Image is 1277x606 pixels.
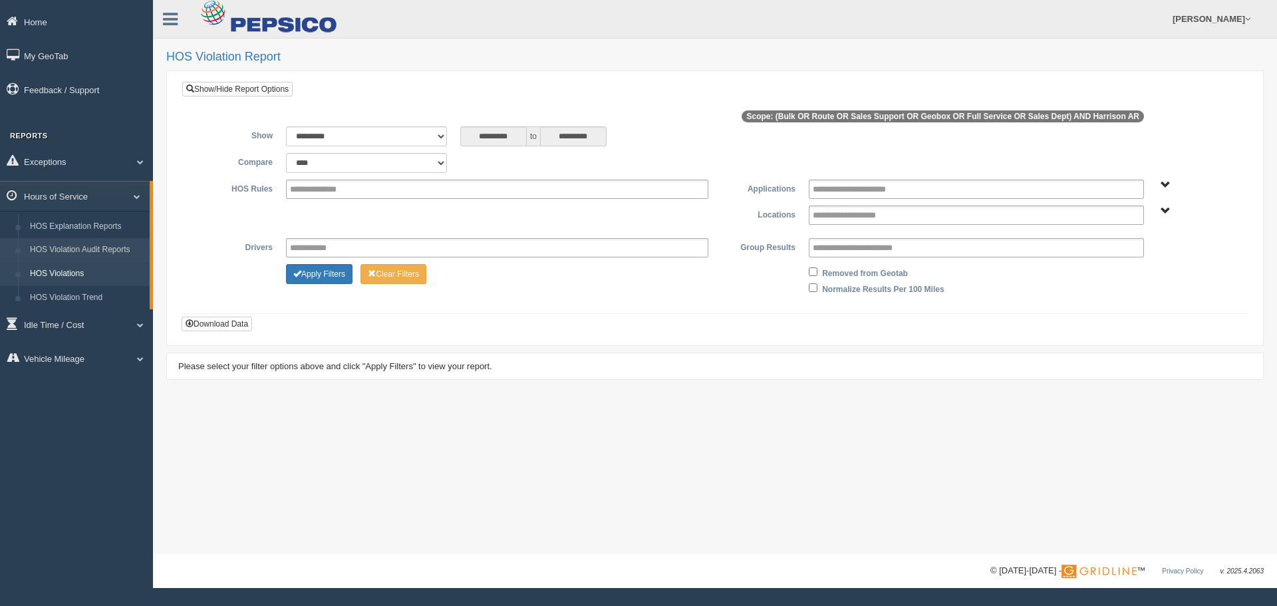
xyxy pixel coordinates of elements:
[715,206,802,222] label: Locations
[822,264,908,280] label: Removed from Geotab
[182,82,293,96] a: Show/Hide Report Options
[286,264,353,284] button: Change Filter Options
[192,238,279,254] label: Drivers
[24,215,150,239] a: HOS Explanation Reports
[192,180,279,196] label: HOS Rules
[990,564,1264,578] div: © [DATE]-[DATE] - ™
[1062,565,1137,578] img: Gridline
[178,361,492,371] span: Please select your filter options above and click "Apply Filters" to view your report.
[715,180,802,196] label: Applications
[182,317,252,331] button: Download Data
[192,126,279,142] label: Show
[24,286,150,310] a: HOS Violation Trend
[527,126,540,146] span: to
[166,51,1264,64] h2: HOS Violation Report
[1220,567,1264,575] span: v. 2025.4.2063
[715,238,802,254] label: Group Results
[822,280,944,296] label: Normalize Results Per 100 Miles
[742,110,1144,122] span: Scope: (Bulk OR Route OR Sales Support OR Geobox OR Full Service OR Sales Dept) AND Harrison AR
[24,238,150,262] a: HOS Violation Audit Reports
[360,264,426,284] button: Change Filter Options
[192,153,279,169] label: Compare
[1162,567,1203,575] a: Privacy Policy
[24,262,150,286] a: HOS Violations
